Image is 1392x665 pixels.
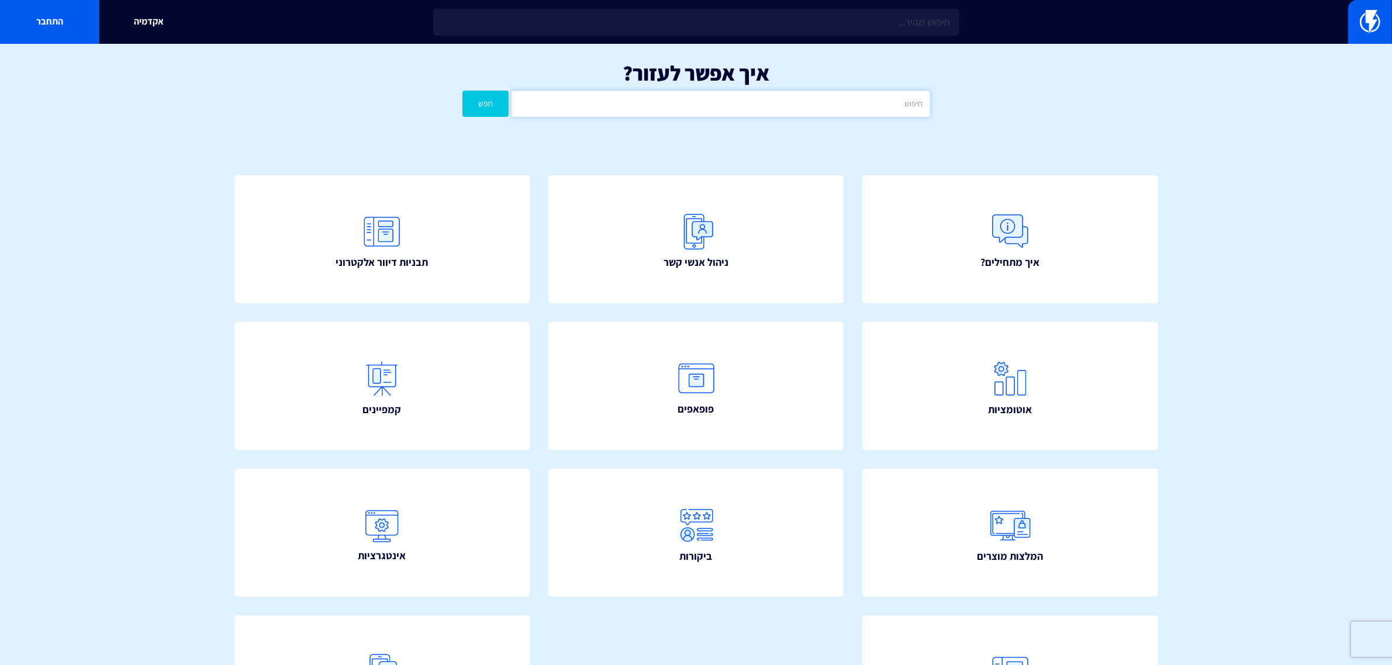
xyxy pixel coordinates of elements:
a: ניהול אנשי קשר [548,175,844,303]
span: אינטגרציות [358,548,406,563]
a: אוטומציות [862,322,1158,450]
a: ביקורות [548,469,844,597]
span: אוטומציות [988,402,1032,417]
span: ניהול אנשי קשר [664,255,728,270]
span: קמפיינים [362,402,401,417]
a: פופאפים [548,322,844,450]
span: פופאפים [678,401,714,417]
input: חיפוש מהיר... [433,9,959,36]
span: תבניות דיוור אלקטרוני [336,255,428,270]
h1: איך אפשר לעזור? [18,61,1374,85]
a: המלצות מוצרים [862,469,1158,597]
input: חיפוש [512,91,930,117]
span: המלצות מוצרים [977,549,1043,564]
a: קמפיינים [234,322,530,450]
a: תבניות דיוור אלקטרוני [234,175,530,303]
a: אינטגרציות [234,469,530,597]
a: איך מתחילים? [862,175,1158,303]
button: חפש [462,91,509,117]
span: ביקורות [680,549,713,564]
span: איך מתחילים? [980,255,1039,270]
